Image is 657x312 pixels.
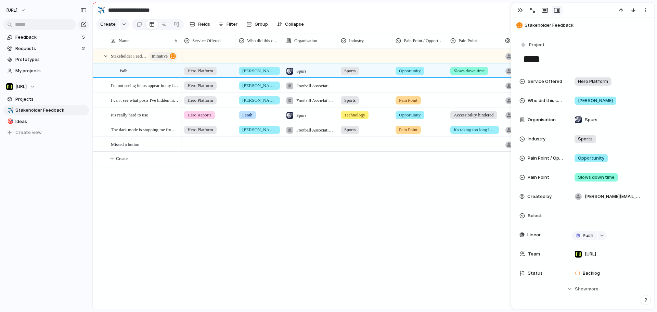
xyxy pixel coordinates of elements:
[399,112,421,118] span: Opportunity
[459,37,477,44] span: Pain Point
[344,97,356,104] span: Sports
[3,43,89,54] a: Requests2
[575,286,587,292] span: Show
[15,45,80,52] span: Requests
[149,52,178,61] button: initiative
[519,283,646,295] button: Showmore
[7,107,12,114] div: ✈️
[454,112,494,118] span: Accessibility hindered
[578,174,615,181] span: Slows down time
[188,97,213,104] span: Hero Platform
[285,21,304,28] span: Collapse
[82,45,86,52] span: 2
[3,82,89,92] button: [URL]
[528,136,545,142] span: Industry
[528,116,556,123] span: Organisation
[527,193,552,200] span: Created by
[572,231,597,240] button: Push
[119,37,129,44] span: Name
[349,37,364,44] span: Industry
[583,270,600,277] span: Backlog
[116,155,128,162] span: Create
[528,174,549,181] span: Pain Point
[242,82,276,89] span: [PERSON_NAME]
[274,19,307,30] button: Collapse
[294,37,317,44] span: Organisation
[296,97,335,104] span: Football Association Wales
[525,22,651,29] span: Stakeholder Feedback
[528,97,563,104] span: Who did this come from?
[120,66,127,74] span: fsdb
[3,5,29,16] button: [URL]
[296,68,307,75] span: Spurs
[399,67,421,74] span: Opportunity
[454,126,495,133] span: It's taking too long long
[454,67,485,74] span: Slows down time
[529,41,545,48] span: Project
[242,97,276,104] span: [PERSON_NAME]
[399,126,417,133] span: Pain Point
[399,97,417,104] span: Pain Point
[188,82,213,89] span: Hero Platform
[296,83,335,89] span: Football Association Wales
[344,112,365,118] span: Technology
[242,112,253,118] span: Farah
[528,270,543,277] span: Status
[3,105,89,115] a: ✈️Stakeholder Feedback
[6,107,13,114] button: ✈️
[111,96,179,104] span: I can't see what posts I've hidden historically
[96,19,119,30] button: Create
[15,34,80,41] span: Feedback
[247,37,280,44] span: Who did this come from?
[111,111,148,118] span: It's really hard to use
[3,54,89,65] a: Prototypes
[188,112,211,118] span: Hero Reports
[585,116,597,123] span: Spurs
[188,126,213,133] span: Hero Platform
[528,155,563,162] span: Pain Point / Opportunity
[242,67,276,74] span: [PERSON_NAME]
[96,5,107,16] button: ✈️
[3,32,89,42] a: Feedback5
[152,51,168,61] span: initiative
[583,232,593,239] span: Push
[528,78,562,85] span: Service Offered
[588,286,598,292] span: more
[15,83,27,90] span: [URL]
[578,78,608,85] span: Hero Platform
[6,118,13,125] button: 🎯
[528,212,542,219] span: Select
[15,67,87,74] span: My projects
[296,127,335,134] span: Football Association Wales
[296,112,307,119] span: Spurs
[3,94,89,104] a: Projects
[255,21,268,28] span: Group
[111,52,147,60] span: Stakeholder Feedback
[585,193,640,200] span: [PERSON_NAME][EMAIL_ADDRESS][PERSON_NAME]
[111,125,179,133] span: The dark mode is stopping me from seeig the tex
[578,155,604,162] span: Opportunity
[404,37,444,44] span: Pain Point / Opportunity
[82,34,86,41] span: 5
[15,107,87,114] span: Stakeholder Feedback
[3,116,89,127] a: 🎯Ideas
[192,37,220,44] span: Service Offered
[527,232,541,238] span: Linear
[242,126,276,133] span: [PERSON_NAME]
[188,67,213,74] span: Hero Platform
[344,126,356,133] span: Sports
[3,66,89,76] a: My projects
[7,117,12,125] div: 🎯
[100,21,116,28] span: Create
[528,251,540,258] span: Team
[514,20,651,31] button: Stakeholder Feedback
[6,7,17,14] span: [URL]
[344,67,356,74] span: Sports
[243,19,271,30] button: Group
[187,19,213,30] button: Fields
[519,40,547,50] button: Project
[578,136,593,142] span: Sports
[98,5,105,15] div: ✈️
